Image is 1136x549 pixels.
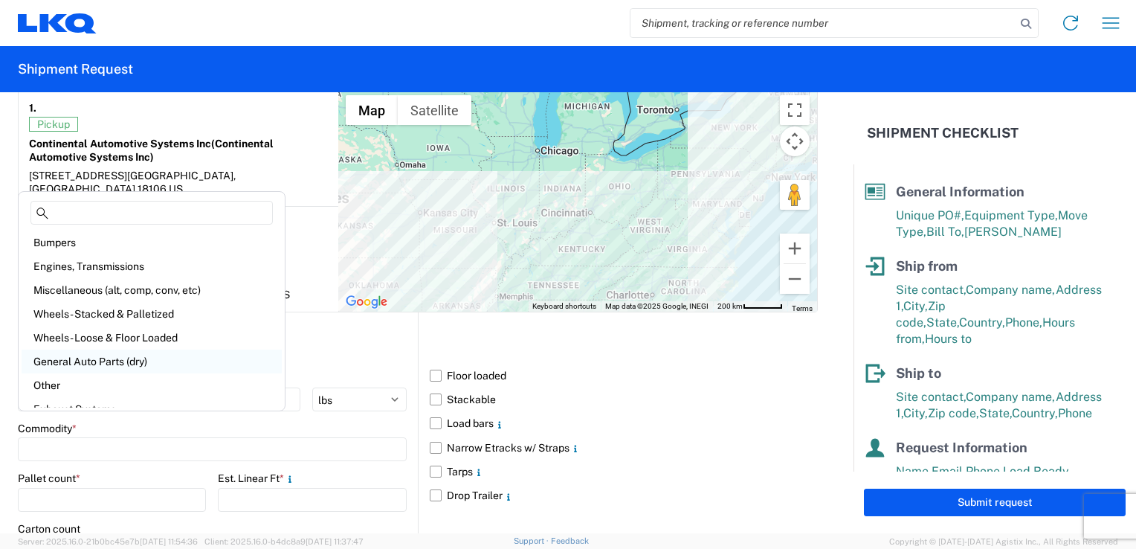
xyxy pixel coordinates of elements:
div: Exhaust Systems [22,397,282,421]
span: State, [979,406,1012,420]
div: Engines, Transmissions [22,254,282,278]
span: Pickup [29,117,78,132]
button: Zoom out [780,264,810,294]
div: Wheels - Stacked & Palletized [22,302,282,326]
a: Feedback [551,536,589,545]
span: Ship to [896,365,941,381]
span: City, [903,406,928,420]
button: Map Scale: 200 km per 50 pixels [713,301,787,312]
button: Show street map [346,95,398,125]
span: Bill To, [926,225,964,239]
div: Miscellaneous (alt, comp, conv, etc) [22,278,282,302]
span: 200 km [717,302,743,310]
span: State, [926,315,959,330]
button: Show satellite imagery [398,95,471,125]
span: Email, [932,464,966,478]
span: Site contact, [896,283,966,297]
button: Toggle fullscreen view [780,95,810,125]
label: Carton count [18,522,80,536]
span: Unique PO#, [896,208,964,222]
h2: Shipment Checklist [867,124,1019,142]
img: Google [342,292,391,312]
h2: Shipment Request [18,60,133,78]
span: Country, [1012,406,1058,420]
span: Client: 2025.16.0-b4dc8a9 [204,537,364,546]
label: Drop Trailer [430,484,818,507]
span: Equipment Type, [964,208,1058,222]
span: Ship from [896,258,958,274]
span: Map data ©2025 Google, INEGI [605,302,709,310]
strong: Continental Automotive Systems Inc [29,138,274,163]
label: Load bars [430,411,818,435]
label: Pallet count [18,472,80,485]
button: Zoom in [780,234,810,263]
span: [DATE] 11:54:36 [140,537,198,546]
div: Other [22,373,282,397]
label: Narrow Etracks w/ Straps [430,436,818,460]
label: Est. Linear Ft [218,472,296,485]
span: Phone, [1005,315,1042,330]
span: Zip code, [928,406,979,420]
button: Submit request [864,489,1126,516]
span: [DATE] 11:37:47 [306,537,364,546]
a: Support [514,536,551,545]
input: Shipment, tracking or reference number [630,9,1016,37]
button: Keyboard shortcuts [532,301,596,312]
span: Request Information [896,440,1027,455]
span: Phone, [966,464,1003,478]
span: [PERSON_NAME] [964,225,1062,239]
button: Map camera controls [780,126,810,156]
div: Wheels - Loose & Floor Loaded [22,326,282,350]
span: Company name, [966,283,1056,297]
div: Bumpers [22,231,282,254]
span: (Continental Automotive Systems Inc) [29,138,274,163]
span: Phone [1058,406,1092,420]
span: Hours to [925,332,972,346]
strong: 1. [29,98,36,117]
span: [GEOGRAPHIC_DATA], [GEOGRAPHIC_DATA] 18106 US [29,170,236,195]
a: Terms [792,304,813,312]
span: Name, [896,464,932,478]
span: City, [903,299,928,313]
label: Tarps [430,460,818,484]
span: Country, [959,315,1005,330]
span: [STREET_ADDRESS] [29,170,127,182]
a: Open this area in Google Maps (opens a new window) [342,292,391,312]
span: Site contact, [896,390,966,404]
button: Drag Pegman onto the map to open Street View [780,180,810,210]
span: General Information [896,184,1024,199]
span: Server: 2025.16.0-21b0bc45e7b [18,537,198,546]
span: Company name, [966,390,1056,404]
span: Copyright © [DATE]-[DATE] Agistix Inc., All Rights Reserved [889,535,1118,548]
label: Commodity [18,422,77,435]
label: Floor loaded [430,364,818,388]
label: Stackable [430,388,818,411]
div: General Auto Parts (dry) [22,350,282,373]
